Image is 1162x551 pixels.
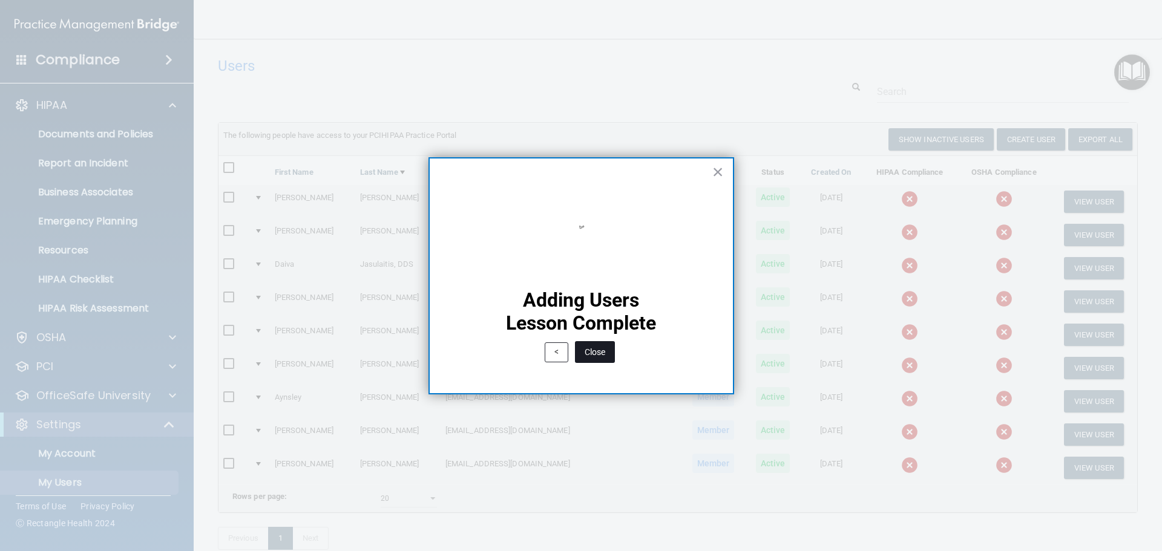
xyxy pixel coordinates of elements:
iframe: Drift Widget Chat Controller [953,465,1147,514]
img: Complete Image [537,183,626,272]
button: < [545,342,568,362]
p: Adding Users [454,289,709,311]
p: Lesson Complete [454,311,709,334]
button: Close [575,341,615,363]
button: Close [712,162,724,181]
